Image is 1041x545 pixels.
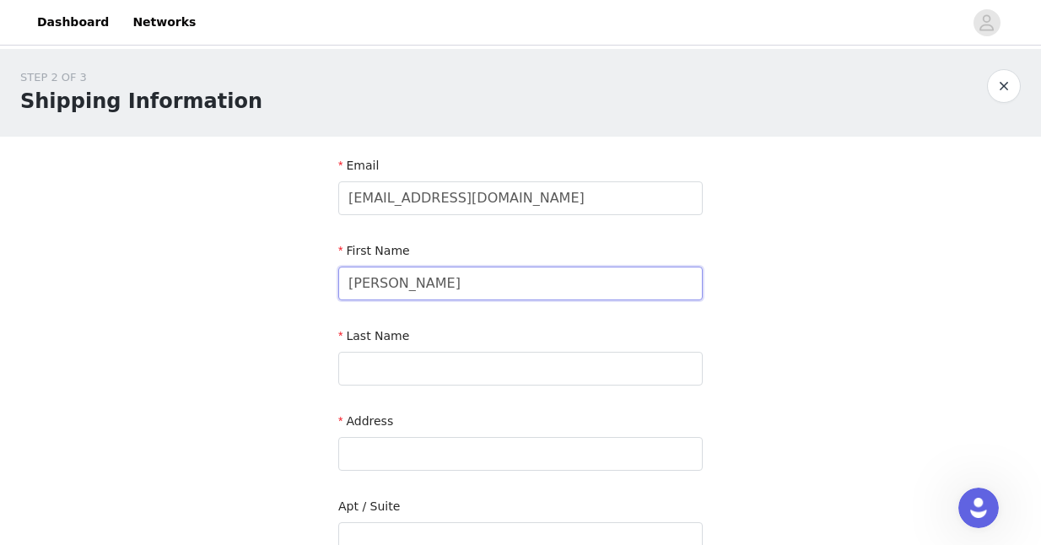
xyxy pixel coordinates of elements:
label: First Name [338,244,410,257]
label: Last Name [338,329,409,343]
h1: Shipping Information [20,86,262,116]
label: Apt / Suite [338,499,400,513]
label: Email [338,159,379,172]
div: STEP 2 OF 3 [20,69,262,86]
a: Networks [122,3,206,41]
label: Address [338,414,393,428]
iframe: Intercom live chat [958,488,999,528]
div: avatar [979,9,995,36]
a: Dashboard [27,3,119,41]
